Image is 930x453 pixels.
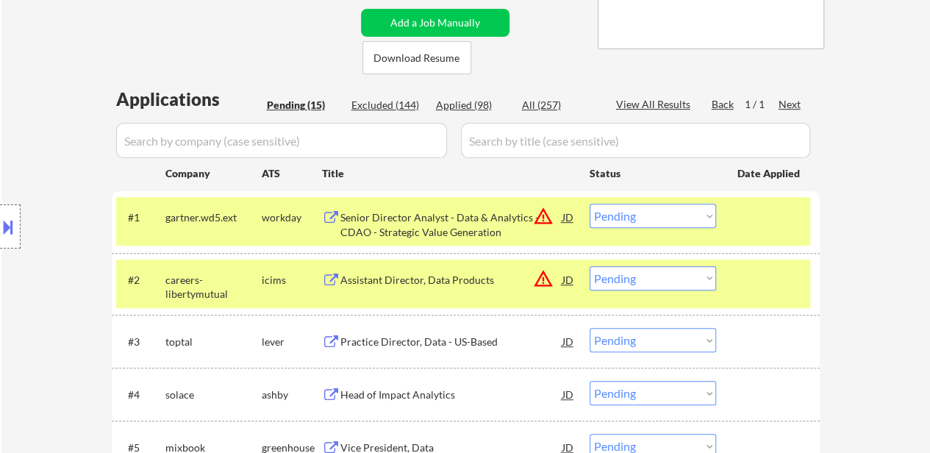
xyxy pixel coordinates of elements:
[533,268,554,289] button: warning_amber
[128,388,154,402] div: #4
[561,266,576,293] div: JD
[361,9,509,37] button: Add a Job Manually
[522,98,595,113] div: All (257)
[616,97,695,112] div: View All Results
[362,41,471,74] button: Download Resume
[561,328,576,354] div: JD
[737,166,802,181] div: Date Applied
[561,204,576,230] div: JD
[116,123,447,158] input: Search by company (case sensitive)
[165,388,262,402] div: solace
[533,206,554,226] button: warning_amber
[262,210,322,225] div: workday
[340,388,562,402] div: Head of Impact Analytics
[322,166,576,181] div: Title
[262,335,322,349] div: lever
[262,166,322,181] div: ATS
[590,160,716,186] div: Status
[561,381,576,407] div: JD
[340,335,562,349] div: Practice Director, Data - US-Based
[461,123,810,158] input: Search by title (case sensitive)
[262,273,322,288] div: icims
[267,98,340,113] div: Pending (15)
[436,98,509,113] div: Applied (98)
[340,210,562,239] div: Senior Director Analyst - Data & Analytics - CDAO - Strategic Value Generation
[712,97,735,112] div: Back
[351,98,425,113] div: Excluded (144)
[340,273,562,288] div: Assistant Director, Data Products
[779,97,802,112] div: Next
[262,388,322,402] div: ashby
[745,97,779,112] div: 1 / 1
